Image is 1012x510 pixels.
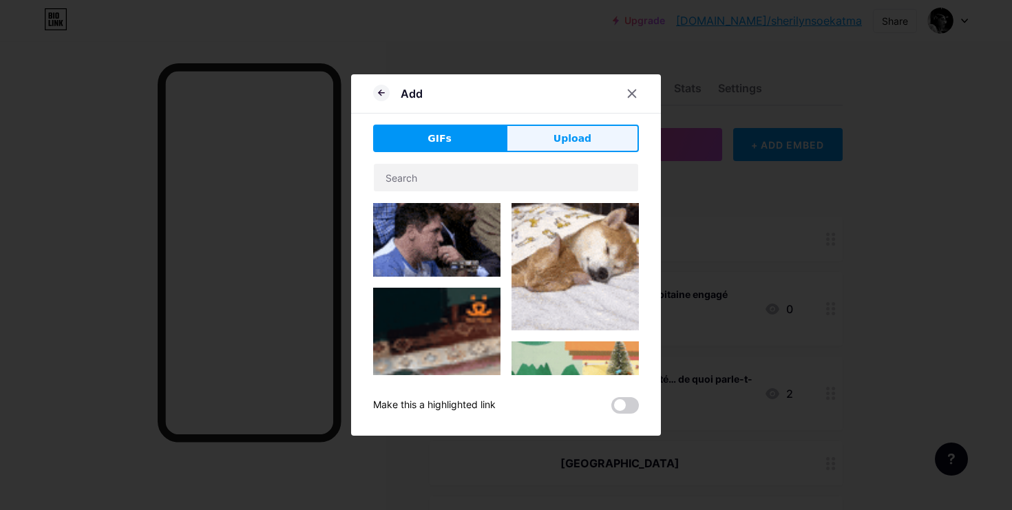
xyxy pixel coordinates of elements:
[506,125,639,152] button: Upload
[554,131,591,146] span: Upload
[373,203,500,277] img: Gihpy
[373,125,506,152] button: GIFs
[401,85,423,102] div: Add
[512,341,639,469] img: Gihpy
[373,397,496,414] div: Make this a highlighted link
[512,203,639,330] img: Gihpy
[428,131,452,146] span: GIFs
[374,164,638,191] input: Search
